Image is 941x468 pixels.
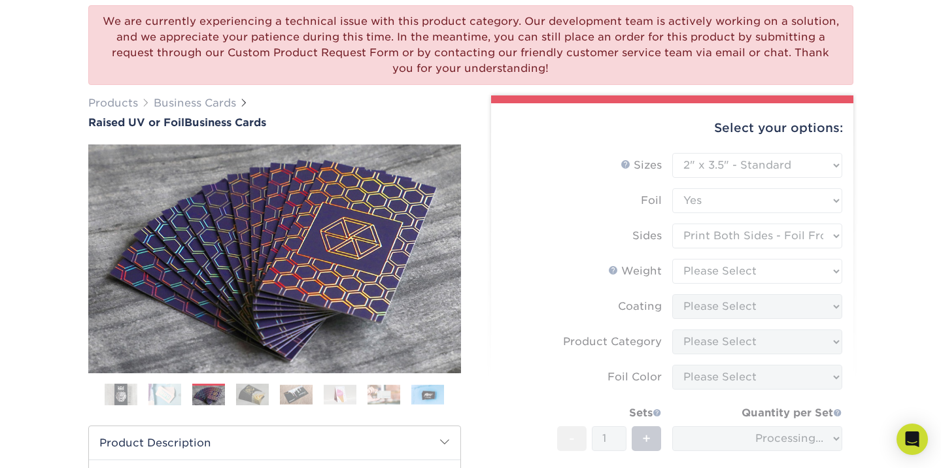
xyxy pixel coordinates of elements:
img: Business Cards 03 [192,384,225,407]
span: Raised UV or Foil [88,116,184,129]
img: Business Cards 01 [105,378,137,411]
div: We are currently experiencing a technical issue with this product category. Our development team ... [88,5,853,85]
img: Business Cards 05 [280,384,313,405]
a: Products [88,97,138,109]
img: Business Cards 08 [411,384,444,405]
img: Business Cards 06 [324,384,356,405]
div: Open Intercom Messenger [897,424,928,455]
img: Business Cards 02 [148,383,181,406]
h1: Business Cards [88,116,461,129]
a: Business Cards [154,97,236,109]
div: Select your options: [502,103,843,153]
h2: Product Description [89,426,460,460]
img: Raised UV or Foil 03 [88,130,461,388]
img: Business Cards 07 [368,384,400,405]
a: Raised UV or FoilBusiness Cards [88,116,461,129]
img: Business Cards 04 [236,383,269,406]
